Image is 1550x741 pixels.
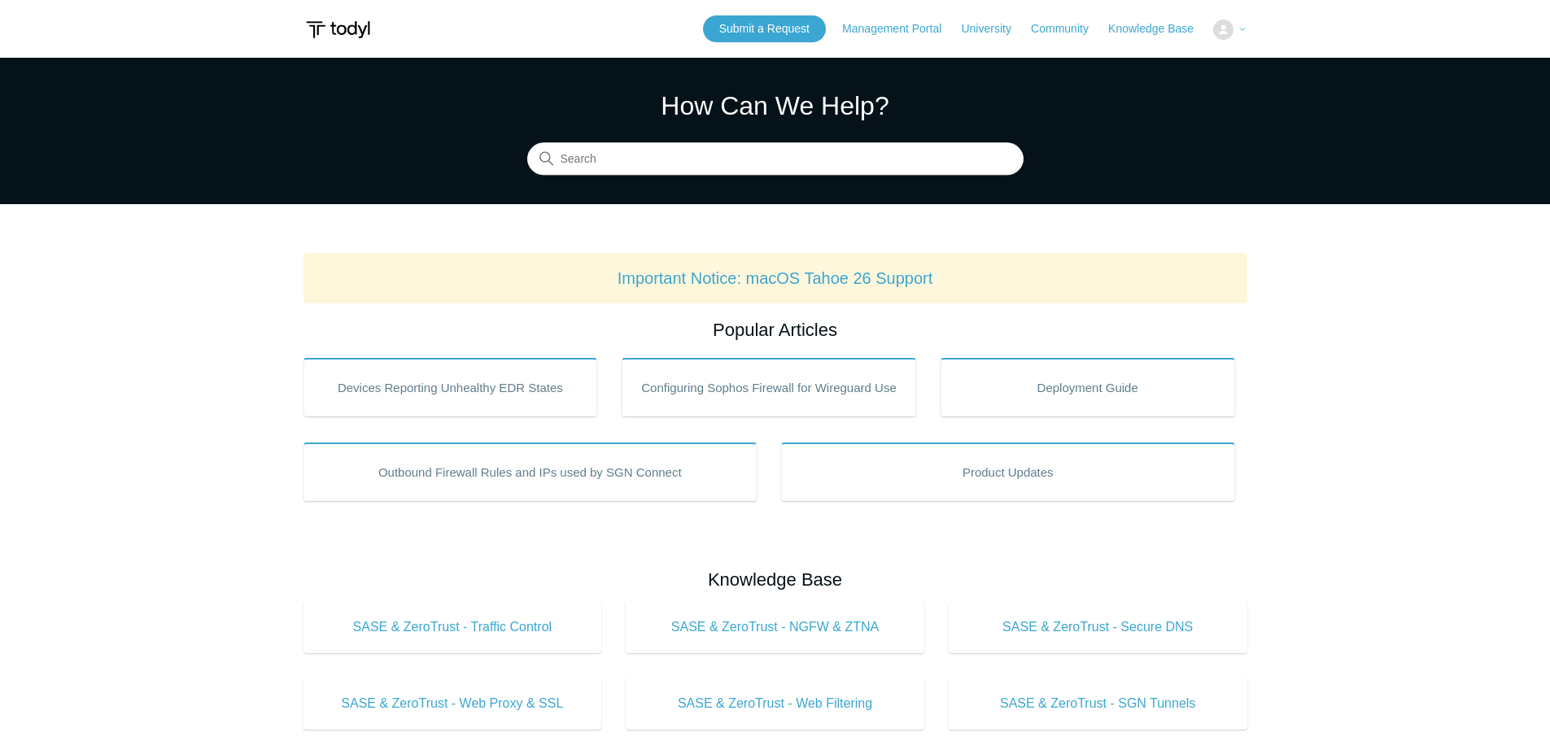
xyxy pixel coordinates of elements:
a: Configuring Sophos Firewall for Wireguard Use [622,358,916,416]
span: SASE & ZeroTrust - Web Filtering [650,694,900,713]
a: Submit a Request [703,15,826,42]
a: Deployment Guide [941,358,1235,416]
a: SASE & ZeroTrust - SGN Tunnels [949,678,1247,730]
h2: Knowledge Base [303,566,1247,593]
a: SASE & ZeroTrust - Web Proxy & SSL [303,678,602,730]
h1: How Can We Help? [527,86,1024,125]
a: Devices Reporting Unhealthy EDR States [303,358,598,416]
input: Search [527,143,1024,176]
a: Knowledge Base [1108,20,1210,37]
a: SASE & ZeroTrust - Secure DNS [949,601,1247,653]
a: Product Updates [781,442,1235,501]
span: SASE & ZeroTrust - SGN Tunnels [973,694,1223,713]
h2: Popular Articles [303,316,1247,343]
span: SASE & ZeroTrust - Web Proxy & SSL [328,694,578,713]
span: SASE & ZeroTrust - NGFW & ZTNA [650,617,900,637]
a: SASE & ZeroTrust - Web Filtering [626,678,924,730]
a: Community [1031,20,1105,37]
a: SASE & ZeroTrust - Traffic Control [303,601,602,653]
a: Important Notice: macOS Tahoe 26 Support [618,269,933,287]
span: SASE & ZeroTrust - Traffic Control [328,617,578,637]
a: Outbound Firewall Rules and IPs used by SGN Connect [303,442,758,501]
a: SASE & ZeroTrust - NGFW & ZTNA [626,601,924,653]
a: Management Portal [842,20,958,37]
img: Todyl Support Center Help Center home page [303,15,373,45]
span: SASE & ZeroTrust - Secure DNS [973,617,1223,637]
a: University [961,20,1027,37]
